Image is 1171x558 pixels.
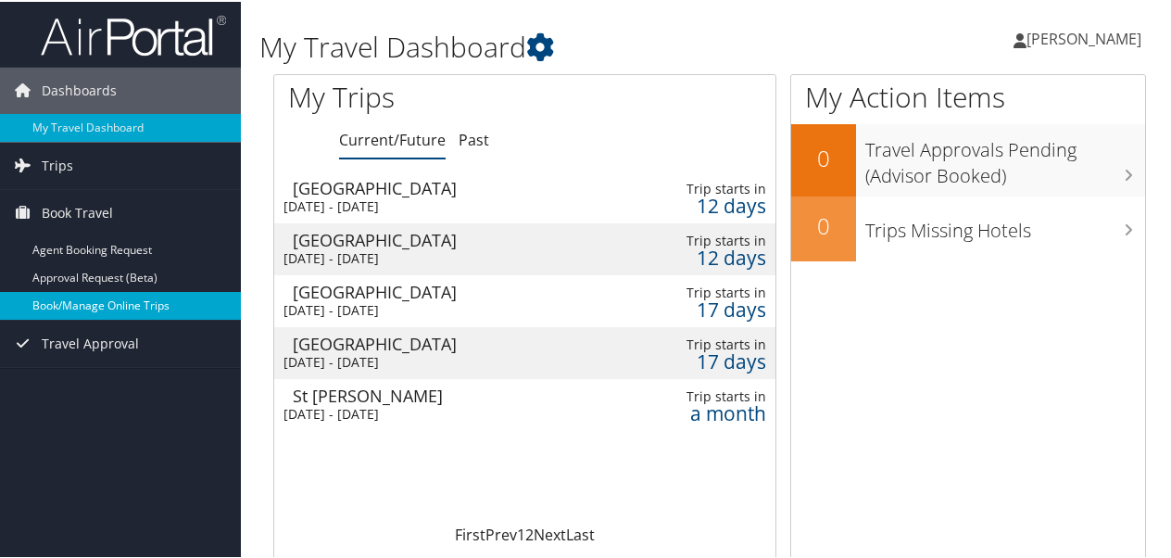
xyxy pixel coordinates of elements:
[293,386,602,402] div: St [PERSON_NAME]
[791,122,1145,194] a: 0Travel Approvals Pending (Advisor Booked)
[659,403,766,420] div: a month
[455,523,485,543] a: First
[293,178,602,195] div: [GEOGRAPHIC_DATA]
[283,300,593,317] div: [DATE] - [DATE]
[659,299,766,316] div: 17 days
[459,128,489,148] a: Past
[525,523,534,543] a: 2
[293,230,602,247] div: [GEOGRAPHIC_DATA]
[566,523,595,543] a: Last
[283,404,593,421] div: [DATE] - [DATE]
[865,126,1145,187] h3: Travel Approvals Pending (Advisor Booked)
[659,351,766,368] div: 17 days
[42,188,113,235] span: Book Travel
[517,523,525,543] a: 1
[1026,27,1141,47] span: [PERSON_NAME]
[659,247,766,264] div: 12 days
[485,523,517,543] a: Prev
[865,207,1145,242] h3: Trips Missing Hotels
[41,12,226,56] img: airportal-logo.png
[659,387,766,403] div: Trip starts in
[288,76,553,115] h1: My Trips
[659,335,766,351] div: Trip starts in
[42,66,117,112] span: Dashboards
[659,196,766,212] div: 12 days
[259,26,860,65] h1: My Travel Dashboard
[283,248,593,265] div: [DATE] - [DATE]
[293,282,602,298] div: [GEOGRAPHIC_DATA]
[339,128,446,148] a: Current/Future
[791,209,856,240] h2: 0
[659,283,766,299] div: Trip starts in
[42,141,73,187] span: Trips
[791,195,1145,260] a: 0Trips Missing Hotels
[1014,9,1160,65] a: [PERSON_NAME]
[293,334,602,350] div: [GEOGRAPHIC_DATA]
[283,197,593,213] div: [DATE] - [DATE]
[791,141,856,172] h2: 0
[659,179,766,196] div: Trip starts in
[283,352,593,369] div: [DATE] - [DATE]
[42,319,139,365] span: Travel Approval
[534,523,566,543] a: Next
[659,231,766,247] div: Trip starts in
[791,76,1145,115] h1: My Action Items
